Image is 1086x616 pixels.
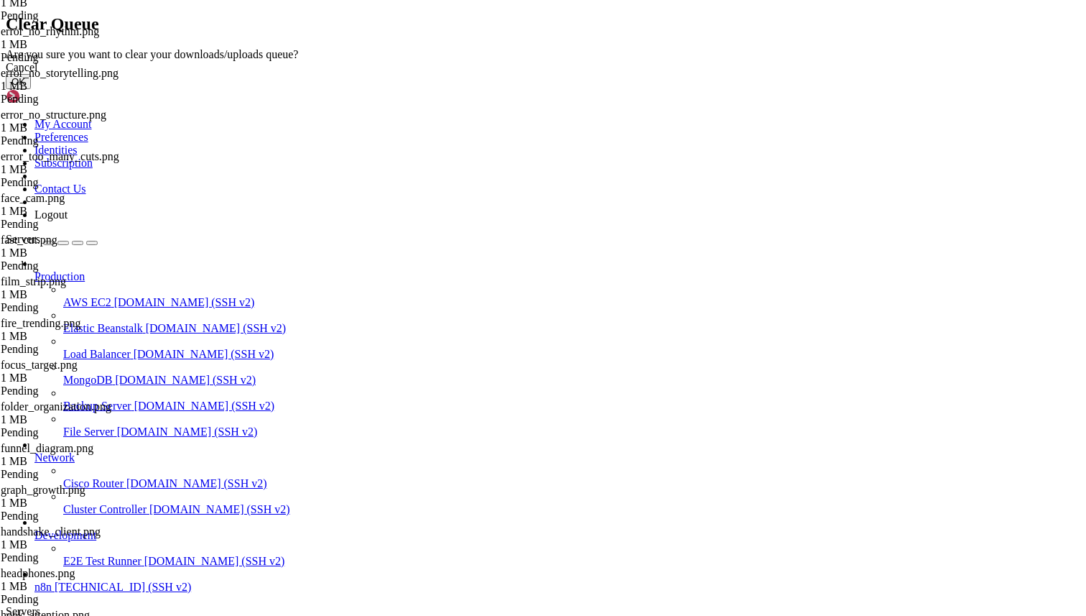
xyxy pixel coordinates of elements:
[1,497,144,510] div: 1 MB
[1,593,144,606] div: Pending
[1,25,99,37] span: error_no_rhythm.png
[1,484,144,510] span: graph_growth.png
[1,525,101,538] span: handshake_client.png
[6,305,898,317] x-row: *** System restart required ***
[6,221,898,233] x-row: just raised the bar for easy, resilient and secure K8s cluster deployment.
[1,150,144,176] span: error_too_many_cuts.png
[1,330,144,343] div: 1 MB
[1,205,144,218] div: 1 MB
[145,328,151,341] div: (23, 27)
[1,400,111,413] span: folder_organization.png
[1,192,144,218] span: face_cam.png
[1,38,144,51] div: 1 MB
[6,42,898,54] x-row: * Management: [URL][DOMAIN_NAME]
[1,413,144,426] div: 1 MB
[1,121,144,134] div: 1 MB
[1,538,144,551] div: 1 MB
[6,328,898,341] x-row: : $
[1,275,66,288] span: film_strip.png
[6,78,898,90] x-row: System information as of [DATE]
[6,245,898,257] x-row: [URL][DOMAIN_NAME]
[6,6,898,18] x-row: Welcome to Ubuntu 25.04 (GNU/Linux 6.14.0-15-generic x86_64)
[6,137,898,150] x-row: Swap usage: 0%
[1,400,144,426] span: folder_organization.png
[1,163,144,176] div: 1 MB
[1,51,144,64] div: Pending
[1,67,119,79] span: error_no_storytelling.png
[1,288,144,301] div: 1 MB
[6,209,898,221] x-row: * Strictly confined Kubernetes makes edge and IoT secure. Learn how MicroK8s
[1,134,144,147] div: Pending
[1,275,144,301] span: film_strip.png
[6,114,898,126] x-row: Usage of /: 7.2% of 71.60GB
[1,567,75,579] span: headphones.png
[1,80,144,93] div: 1 MB
[1,234,144,259] span: fast_cut.png
[1,317,144,343] span: fire_trending.png
[1,247,144,259] div: 1 MB
[1,442,93,454] span: funnel_diagram.png
[6,54,898,66] x-row: * Support: [URL][DOMAIN_NAME]
[1,25,144,51] span: error_no_rhythm.png
[1,218,144,231] div: Pending
[1,9,144,22] div: Pending
[1,93,144,106] div: Pending
[1,192,65,204] span: face_cam.png
[1,442,144,468] span: funnel_diagram.png
[6,173,898,185] x-row: IPv4 address for ens3: [TECHNICAL_ID]
[1,301,144,314] div: Pending
[1,385,144,397] div: Pending
[1,150,119,162] span: error_too_many_cuts.png
[6,29,898,42] x-row: * Documentation: [URL][DOMAIN_NAME]
[6,316,898,328] x-row: Last login: [DATE] from [TECHNICAL_ID]
[1,580,144,593] div: 1 MB
[1,359,144,385] span: focus_target.png
[6,150,898,162] x-row: Processes: 151
[6,125,898,137] x-row: Memory usage: 16%
[1,551,144,564] div: Pending
[1,176,144,189] div: Pending
[1,455,144,468] div: 1 MB
[6,161,898,173] x-row: Users logged in: 1
[1,525,144,551] span: handshake_client.png
[1,426,144,439] div: Pending
[1,510,144,523] div: Pending
[6,101,898,114] x-row: System load: 0.0
[1,372,144,385] div: 1 MB
[1,109,144,134] span: error_no_structure.png
[1,109,106,121] span: error_no_structure.png
[1,67,144,93] span: error_no_storytelling.png
[1,234,57,246] span: fast_cut.png
[1,567,144,593] span: headphones.png
[1,468,144,481] div: Pending
[1,317,81,329] span: fire_trending.png
[6,328,115,340] span: ubuntu@vps-ec5eaedd
[1,259,144,272] div: Pending
[6,185,898,197] x-row: IPv6 address for ens3: [TECHNICAL_ID]
[1,359,78,371] span: focus_target.png
[1,484,85,496] span: graph_growth.png
[121,328,126,340] span: ~
[6,269,898,281] x-row: 0 updates can be applied immediately.
[1,343,144,356] div: Pending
